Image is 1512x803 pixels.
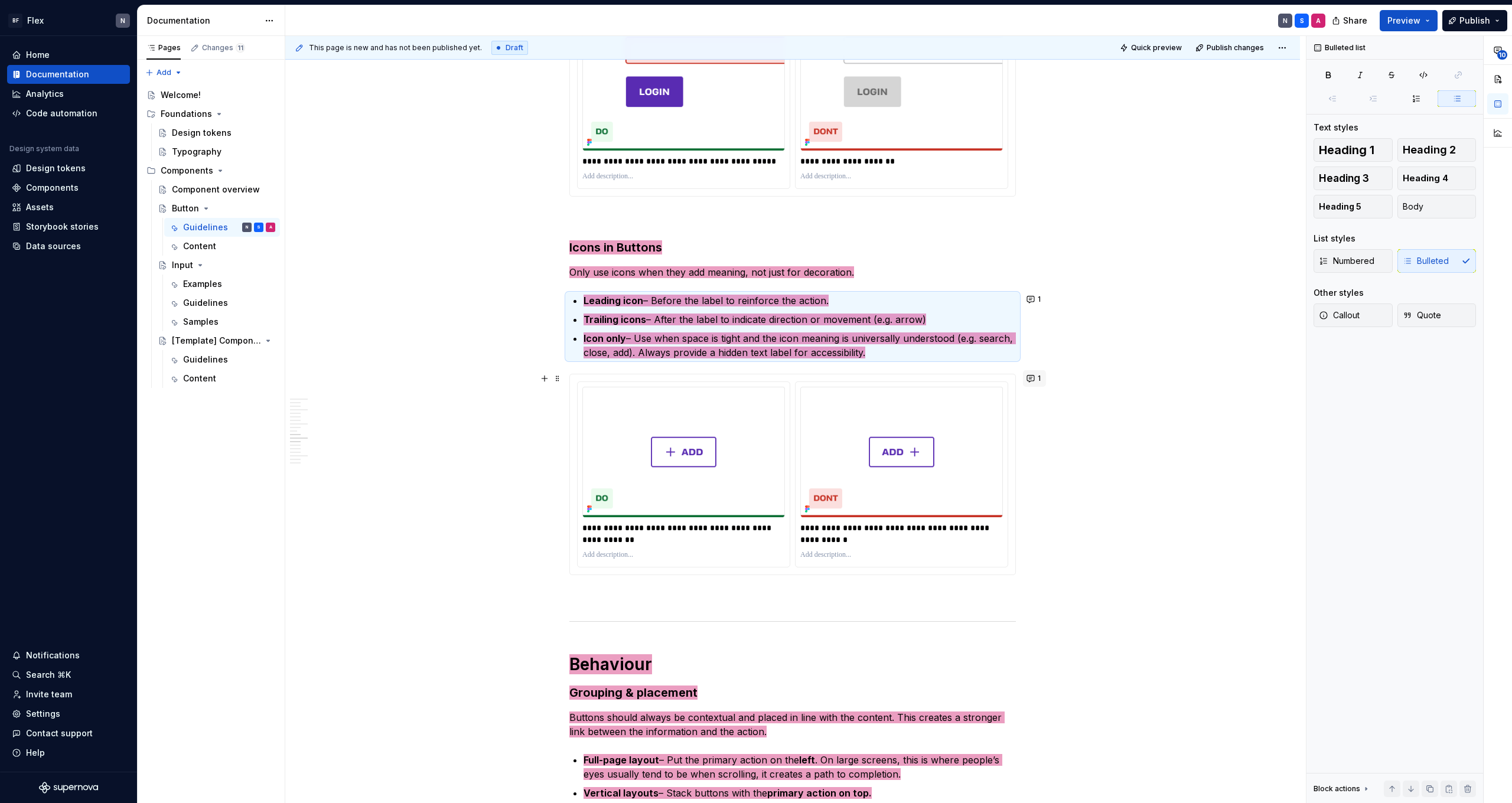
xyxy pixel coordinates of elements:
[584,332,1016,358] span: – Use when space is tight and the icon meaning is universally understood (e.g. search, close, add...
[309,43,482,53] span: This page is new and has not been published yet.
[142,86,280,105] a: Welcome!
[147,15,259,27] div: Documentation
[142,105,280,123] div: Foundations
[7,178,130,197] a: Components
[26,107,97,119] div: Code automation
[161,89,201,101] div: Welcome!
[584,295,643,306] span: Leading icon
[153,180,280,199] a: Component overview
[146,43,181,53] div: Pages
[7,724,130,743] button: Contact support
[7,743,130,762] button: Help
[26,221,99,233] div: Storybook stories
[26,182,79,194] div: Components
[172,127,232,139] div: Design tokens
[584,332,626,344] span: Icon only
[153,123,280,142] a: Design tokens
[164,369,280,388] a: Content
[1442,10,1507,31] button: Publish
[584,314,646,325] span: Trailing icons
[1319,255,1374,267] span: Numbered
[8,14,22,28] div: BF
[659,787,767,799] span: – Stack buttons with the
[257,221,260,233] div: S
[1131,43,1182,53] span: Quick preview
[767,787,872,799] span: primary action on top.
[646,314,926,325] span: – After the label to indicate direction or movement (e.g. arrow)
[7,665,130,684] button: Search ⌘K
[172,203,199,214] div: Button
[120,16,125,25] div: N
[506,43,523,53] span: Draft
[153,142,280,161] a: Typography
[157,68,171,77] span: Add
[799,754,815,766] span: left
[1314,249,1393,273] button: Numbered
[26,162,86,174] div: Design tokens
[164,218,280,237] a: GuidelinesNSA
[164,237,280,256] a: Content
[172,146,221,158] div: Typography
[142,86,280,388] div: Page tree
[142,161,280,180] div: Components
[1403,201,1423,213] span: Body
[202,43,245,53] div: Changes
[1380,10,1438,31] button: Preview
[7,685,130,704] a: Invite team
[1316,16,1321,25] div: A
[183,278,222,290] div: Examples
[1343,15,1367,27] span: Share
[7,104,130,123] a: Code automation
[161,165,213,177] div: Components
[1314,233,1355,244] div: List styles
[172,259,193,271] div: Input
[246,221,248,233] div: N
[39,782,98,794] svg: Supernova Logo
[1319,172,1369,184] span: Heading 3
[569,266,854,278] span: Only use icons when they add meaning, not just for decoration.
[1023,291,1046,308] button: 1
[26,727,93,739] div: Contact support
[1319,309,1360,321] span: Callout
[153,256,280,275] a: Input
[164,293,280,312] a: Guidelines
[164,275,280,293] a: Examples
[183,221,228,233] div: Guidelines
[26,708,60,720] div: Settings
[26,68,89,80] div: Documentation
[1397,303,1477,327] button: Quote
[1319,201,1361,213] span: Heading 5
[172,335,261,347] div: [Template] Component name
[1116,40,1187,56] button: Quick preview
[1038,374,1041,383] span: 1
[1319,144,1374,156] span: Heading 1
[1192,40,1269,56] button: Publish changes
[183,240,216,252] div: Content
[569,686,698,700] span: Grouping & placement
[26,669,71,681] div: Search ⌘K
[7,237,130,256] a: Data sources
[183,297,228,309] div: Guidelines
[1387,15,1420,27] span: Preview
[7,198,130,217] a: Assets
[1403,144,1456,156] span: Heading 2
[569,711,1005,737] span: Buttons should always be contextual and placed in line with the content. This creates a stronger ...
[7,704,130,723] a: Settings
[584,787,659,799] span: Vertical layouts
[1314,781,1371,797] div: Block actions
[153,199,280,218] a: Button
[659,754,799,766] span: – Put the primary action on the
[1314,167,1393,190] button: Heading 3
[1314,784,1360,794] div: Block actions
[26,747,45,759] div: Help
[269,221,272,233] div: A
[1397,138,1477,162] button: Heading 2
[7,65,130,84] a: Documentation
[26,49,50,61] div: Home
[1038,295,1041,304] span: 1
[1326,10,1375,31] button: Share
[153,331,280,350] a: [Template] Component name
[1403,172,1448,184] span: Heading 4
[26,240,81,252] div: Data sources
